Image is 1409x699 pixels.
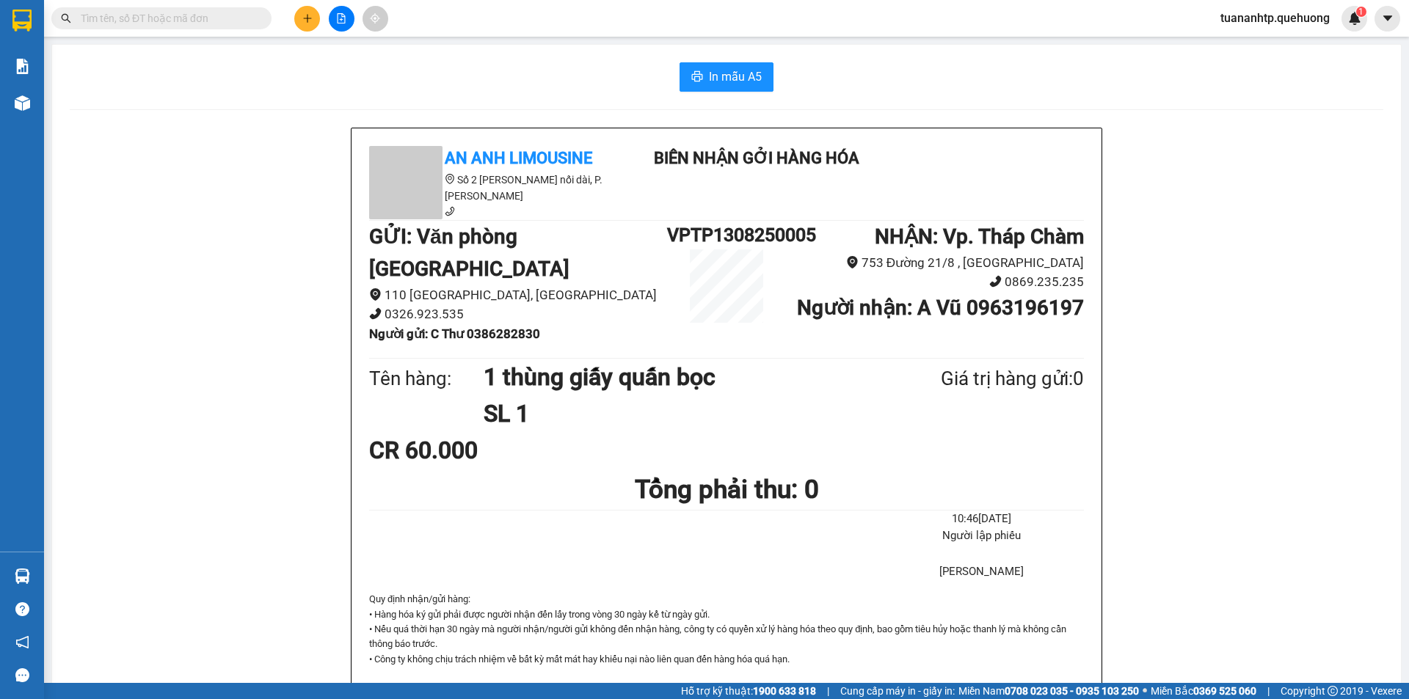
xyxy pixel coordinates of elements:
li: 0326.923.535 [369,304,667,324]
span: tuananhtp.quehuong [1209,9,1341,27]
span: 1 [1358,7,1364,17]
span: environment [369,288,382,301]
p: • Công ty không chịu trách nhiệm về bất kỳ mất mát hay khiếu nại nào liên quan đến hàng hóa quá hạn. [369,652,1084,667]
span: caret-down [1381,12,1394,25]
span: printer [691,70,703,84]
span: file-add [336,13,346,23]
div: CR 60.000 [369,432,605,469]
strong: 1900 633 818 [753,685,816,697]
img: warehouse-icon [15,568,30,584]
li: 0869.235.235 [786,272,1084,292]
input: Tìm tên, số ĐT hoặc mã đơn [81,10,254,26]
span: ⚪️ [1143,688,1147,694]
b: GỬI : Văn phòng [GEOGRAPHIC_DATA] [369,224,569,281]
span: notification [15,635,29,649]
span: Miền Bắc [1151,683,1256,699]
strong: 0708 023 035 - 0935 103 250 [1005,685,1139,697]
img: warehouse-icon [15,95,30,111]
span: phone [369,307,382,320]
li: Số 2 [PERSON_NAME] nối dài, P. [PERSON_NAME] [369,172,633,204]
span: environment [445,174,455,184]
span: Miền Nam [958,683,1139,699]
li: 110 [GEOGRAPHIC_DATA], [GEOGRAPHIC_DATA] [369,285,667,305]
h1: SL 1 [484,395,870,432]
span: message [15,668,29,682]
button: aim [363,6,388,32]
li: [PERSON_NAME] [879,563,1084,581]
li: 10:46[DATE] [879,510,1084,528]
div: Tên hàng: [369,364,484,394]
button: file-add [329,6,354,32]
span: plus [302,13,313,23]
sup: 1 [1356,7,1366,17]
span: environment [846,256,859,268]
b: Biên nhận gởi hàng hóa [654,149,859,167]
button: caret-down [1375,6,1400,32]
div: Giá trị hàng gửi: 0 [870,364,1084,394]
li: Người lập phiếu [879,527,1084,545]
span: question-circle [15,602,29,616]
b: NHẬN : Vp. Tháp Chàm [875,224,1084,249]
span: In mẫu A5 [709,67,762,86]
span: search [61,13,71,23]
img: logo-vxr [12,10,32,32]
h1: 1 thùng giấy quấn bọc [484,359,870,395]
h1: VPTP1308250005 [667,221,786,249]
button: printerIn mẫu A5 [680,62,773,92]
span: phone [445,206,455,216]
span: phone [989,275,1002,288]
b: An Anh Limousine [445,149,592,167]
img: solution-icon [15,59,30,74]
img: icon-new-feature [1348,12,1361,25]
span: Cung cấp máy in - giấy in: [840,683,955,699]
button: plus [294,6,320,32]
div: Quy định nhận/gửi hàng : [369,592,1084,667]
span: aim [370,13,380,23]
strong: 0369 525 060 [1193,685,1256,697]
span: copyright [1328,686,1338,696]
p: • Nếu quá thời hạn 30 ngày mà người nhận/người gửi không đến nhận hàng, công ty có quyền xử lý hà... [369,622,1084,652]
p: • Hàng hóa ký gửi phải được người nhận đến lấy trong vòng 30 ngày kể từ ngày gửi. [369,607,1084,622]
b: Người nhận : A Vũ 0963196197 [797,296,1084,320]
span: Hỗ trợ kỹ thuật: [681,683,816,699]
b: Người gửi : C Thư 0386282830 [369,326,540,341]
h1: Tổng phải thu: 0 [369,469,1084,510]
span: | [827,683,829,699]
span: | [1267,683,1270,699]
li: 753 Đường 21/8 , [GEOGRAPHIC_DATA] [786,253,1084,273]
